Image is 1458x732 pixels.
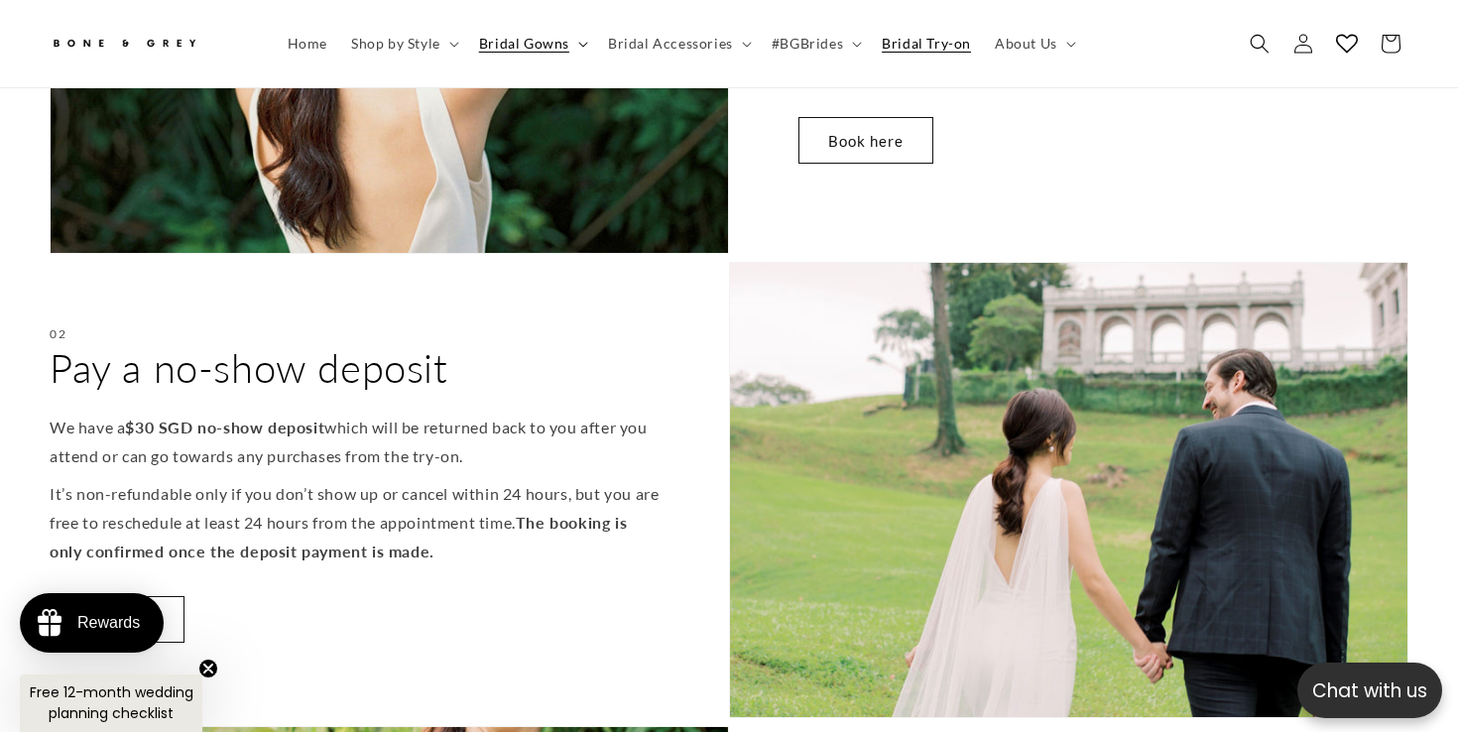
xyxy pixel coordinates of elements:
p: Chat with us [1297,676,1442,705]
button: Close teaser [198,659,218,678]
strong: The booking is only confirmed once the deposit payment is made. [50,513,627,560]
summary: Search [1238,22,1281,65]
span: Bridal Accessories [608,35,733,53]
summary: Bridal Accessories [596,23,760,64]
strong: $30 SGD no-show deposit [125,418,324,436]
span: Bridal Try-on [882,35,971,53]
img: Book a bridal try-on in person | Bone and Grey Bridal [730,263,1407,717]
span: Shop by Style [351,35,440,53]
summary: #BGBrides [760,23,870,64]
span: Bridal Gowns [479,35,569,53]
p: 02 [50,327,66,341]
summary: Shop by Style [339,23,467,64]
img: Bone and Grey Bridal [50,28,198,61]
div: Rewards [77,614,140,632]
span: Free 12-month wedding planning checklist [30,682,193,723]
a: Bone and Grey Bridal [43,20,256,67]
summary: Bridal Gowns [467,23,596,64]
span: #BGBrides [772,35,843,53]
button: Open chatbox [1297,663,1442,718]
summary: About Us [983,23,1084,64]
p: It’s non-refundable only if you don’t show up or cancel within 24 hours, but you are free to resc... [50,480,660,565]
span: About Us [995,35,1057,53]
a: Home [276,23,339,64]
span: Home [288,35,327,53]
a: Bridal Try-on [870,23,983,64]
h2: Pay a no-show deposit [50,342,448,394]
div: Free 12-month wedding planning checklistClose teaser [20,674,202,732]
a: Book here [798,117,933,164]
p: We have a which will be returned back to you after you attend or can go towards any purchases fro... [50,414,660,471]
